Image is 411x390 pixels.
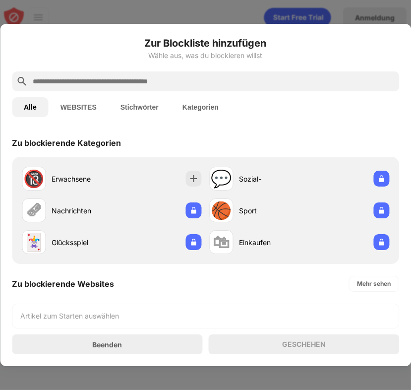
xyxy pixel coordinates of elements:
div: GESCHEHEN [282,340,326,348]
div: Beenden [92,340,122,349]
div: Sport [239,205,299,216]
button: Alle [12,97,49,117]
div: 🗞 [25,200,42,221]
div: Erwachsene [52,174,112,184]
button: WEBSITES [49,97,109,117]
div: Mehr sehen [357,279,391,289]
div: Sozial- [239,174,299,184]
div: Wähle aus, was du blockieren willst [12,52,399,60]
div: Zu blockierende Kategorien [12,138,121,148]
div: 🃏 [23,232,44,253]
div: Zu blockierende Websites [12,279,114,289]
div: Nachrichten [52,205,112,216]
h6: Zur Blockliste hinzufügen [12,36,399,51]
div: 🏀 [211,200,232,221]
button: Kategorien [171,97,231,117]
div: Einkaufen [239,237,299,248]
div: Glücksspiel [52,237,112,248]
div: 🔞 [23,169,44,189]
button: Stichwörter [109,97,171,117]
div: Artikel zum Starten auswählen [20,311,119,321]
img: search.svg [16,75,28,87]
div: 💬 [211,169,232,189]
div: 🛍 [213,232,230,253]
